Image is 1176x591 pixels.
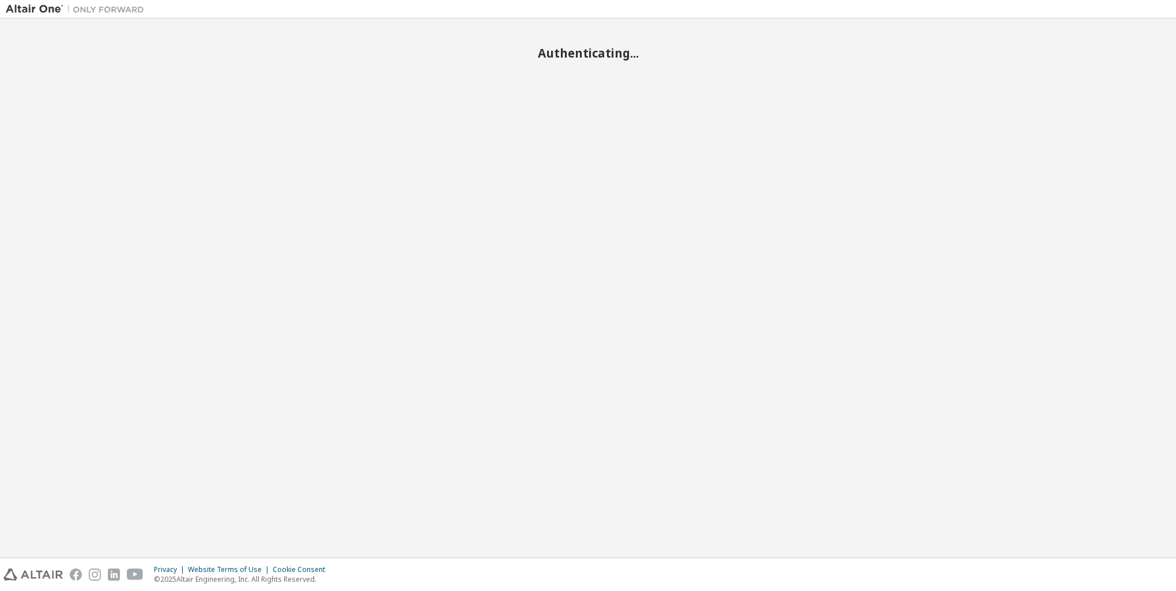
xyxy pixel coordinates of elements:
div: Cookie Consent [273,565,332,574]
div: Privacy [154,565,188,574]
img: altair_logo.svg [3,569,63,581]
p: © 2025 Altair Engineering, Inc. All Rights Reserved. [154,574,332,584]
div: Website Terms of Use [188,565,273,574]
img: facebook.svg [70,569,82,581]
img: linkedin.svg [108,569,120,581]
h2: Authenticating... [6,46,1170,60]
img: instagram.svg [89,569,101,581]
img: Altair One [6,3,150,15]
img: youtube.svg [127,569,144,581]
